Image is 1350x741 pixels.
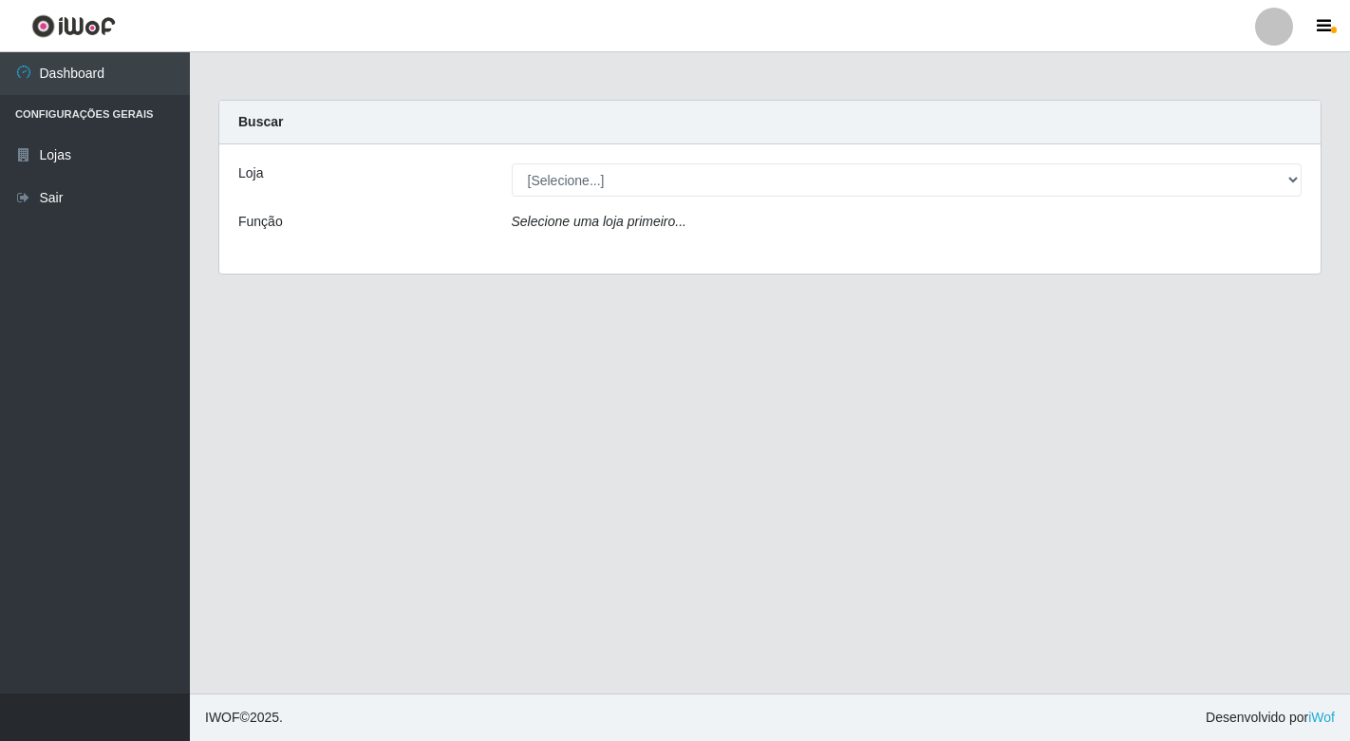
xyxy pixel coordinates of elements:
[205,708,283,728] span: © 2025 .
[238,114,283,129] strong: Buscar
[31,14,116,38] img: CoreUI Logo
[1308,710,1335,725] a: iWof
[238,163,263,183] label: Loja
[512,214,686,229] i: Selecione uma loja primeiro...
[1206,708,1335,728] span: Desenvolvido por
[238,212,283,232] label: Função
[205,710,240,725] span: IWOF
